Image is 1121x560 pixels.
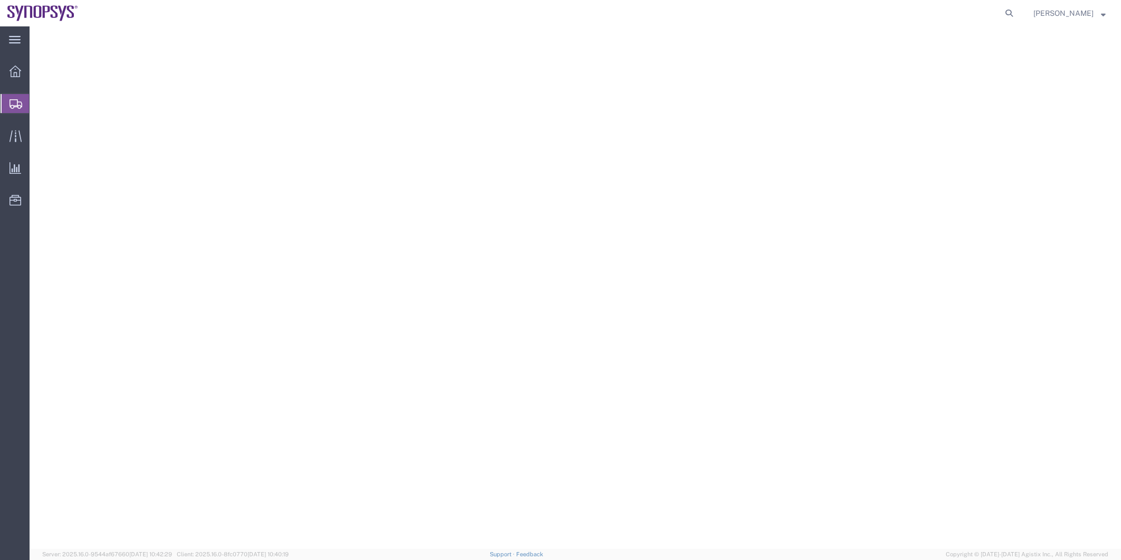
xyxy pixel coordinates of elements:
span: Kaelen O'Connor [1033,7,1094,19]
button: [PERSON_NAME] [1033,7,1106,20]
span: [DATE] 10:40:19 [248,551,289,557]
span: [DATE] 10:42:29 [129,551,172,557]
span: Client: 2025.16.0-8fc0770 [177,551,289,557]
a: Support [490,551,516,557]
img: logo [7,5,78,21]
a: Feedback [516,551,543,557]
span: Server: 2025.16.0-9544af67660 [42,551,172,557]
iframe: FS Legacy Container [30,26,1121,549]
span: Copyright © [DATE]-[DATE] Agistix Inc., All Rights Reserved [946,550,1108,559]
